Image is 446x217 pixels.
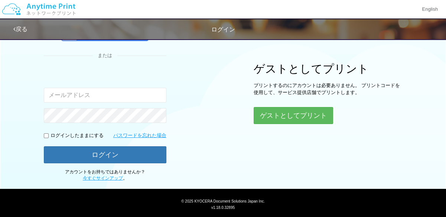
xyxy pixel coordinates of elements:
p: アカウントをお持ちではありませんか？ [44,169,166,181]
button: ログイン [44,146,166,163]
h1: ゲストとしてプリント [254,63,402,75]
button: ゲストとしてプリント [254,107,333,124]
input: メールアドレス [44,88,166,103]
span: © 2025 KYOCERA Document Solutions Japan Inc. [181,198,265,203]
span: v1.18.0.32895 [211,205,235,210]
div: または [44,52,166,59]
a: 今すぐサインアップ [83,176,123,181]
p: プリントするのにアカウントは必要ありません。 プリントコードを使用して、サービス提供店舗でプリントします。 [254,82,402,96]
span: ログイン [211,26,235,33]
a: 戻る [13,26,27,32]
a: パスワードを忘れた場合 [113,132,166,139]
span: 。 [83,176,127,181]
p: ログインしたままにする [51,132,104,139]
